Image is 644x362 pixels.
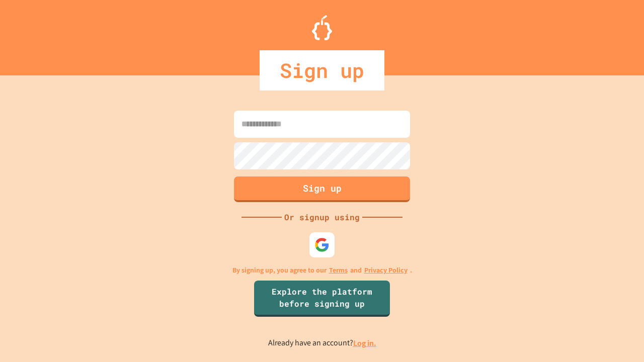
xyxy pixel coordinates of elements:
[260,50,384,90] div: Sign up
[268,337,376,349] p: Already have an account?
[254,281,390,317] a: Explore the platform before signing up
[232,265,412,276] p: By signing up, you agree to our and .
[364,265,408,276] a: Privacy Policy
[329,265,348,276] a: Terms
[314,237,330,252] img: google-icon.svg
[312,15,332,40] img: Logo.svg
[282,211,362,223] div: Or signup using
[353,338,376,348] a: Log in.
[234,176,410,202] button: Sign up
